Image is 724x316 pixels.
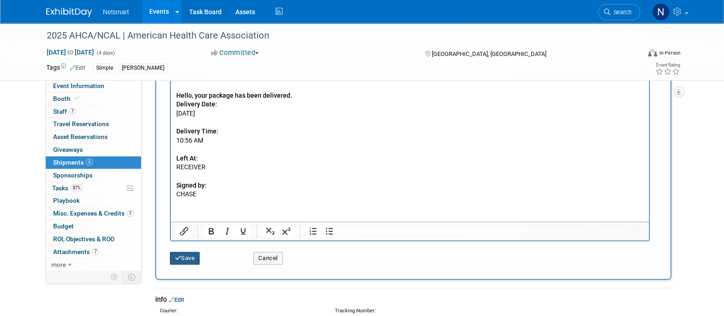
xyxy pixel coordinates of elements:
[335,307,540,315] div: Tracking Number:
[53,235,114,243] span: ROI, Objectives & ROO
[278,225,294,238] button: Superscript
[53,120,109,128] span: Travel Reservations
[44,28,626,44] div: 2025 AHCA/NCAL | American Health Care Association
[53,172,93,179] span: Sponsorships
[46,48,94,56] span: [DATE] [DATE]
[66,49,75,56] span: to
[92,248,99,255] span: 7
[122,271,141,283] td: Toggle Event Tabs
[253,252,283,265] button: Cancel
[46,105,141,118] a: Staff7
[155,295,671,305] div: info
[107,271,123,283] td: Personalize Event Tab Strip
[53,210,134,217] span: Misc. Expenses & Credits
[53,222,74,230] span: Budget
[53,197,80,204] span: Playbook
[46,63,85,73] td: Tags
[46,182,141,194] a: Tasks87%
[53,82,104,89] span: Event Information
[586,48,680,61] div: Event Format
[203,225,218,238] button: Bold
[305,225,321,238] button: Numbered list
[176,225,192,238] button: Insert/edit link
[53,133,108,140] span: Asset Reservations
[46,220,141,233] a: Budget
[69,108,76,115] span: 7
[610,9,631,16] span: Search
[127,210,134,217] span: 7
[93,63,116,73] div: Simple
[219,225,234,238] button: Italic
[51,261,66,268] span: more
[46,131,141,143] a: Asset Reservations
[46,233,141,245] a: ROI, Objectives & ROO
[655,63,680,67] div: Event Rating
[598,4,640,20] a: Search
[659,50,680,56] div: In-Person
[432,50,546,57] span: [GEOGRAPHIC_DATA], [GEOGRAPHIC_DATA]
[46,259,141,271] a: more
[46,207,141,220] a: Misc. Expenses & Credits7
[170,252,200,265] button: Save
[96,50,115,56] span: (4 days)
[53,95,81,102] span: Booth
[53,159,93,166] span: Shipments
[46,194,141,207] a: Playbook
[71,184,83,191] span: 87%
[70,65,85,71] a: Edit
[46,8,92,17] img: ExhibitDay
[46,93,141,105] a: Booth
[235,225,250,238] button: Underline
[46,118,141,130] a: Travel Reservations
[46,246,141,258] a: Attachments7
[262,225,278,238] button: Subscript
[119,63,167,73] div: [PERSON_NAME]
[53,108,76,115] span: Staff
[321,225,337,238] button: Bullet list
[648,49,657,56] img: Format-Inperson.png
[46,156,141,169] a: Shipments6
[160,307,321,315] div: Courier:
[52,184,83,192] span: Tasks
[103,8,129,16] span: Netsmart
[53,146,83,153] span: Giveaways
[208,48,262,58] button: Committed
[46,169,141,182] a: Sponsorships
[171,78,649,222] iframe: Rich Text Area
[46,80,141,92] a: Event Information
[169,296,184,303] a: Edit
[75,96,79,101] i: Booth reservation complete
[46,144,141,156] a: Giveaways
[86,159,93,166] span: 6
[652,3,670,21] img: Nina Finn
[53,248,99,255] span: Attachments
